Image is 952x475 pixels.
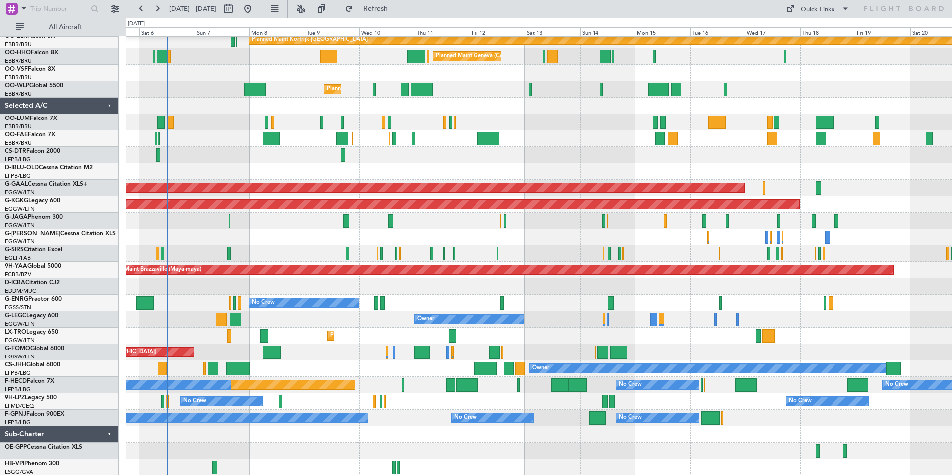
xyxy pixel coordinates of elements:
div: Mon 15 [635,27,690,36]
a: OO-FAEFalcon 7X [5,132,55,138]
a: EGGW/LTN [5,337,35,344]
a: G-LEGCLegacy 600 [5,313,58,319]
a: EGLF/FAB [5,254,31,262]
a: CS-JHHGlobal 6000 [5,362,60,368]
div: Planned Maint Kortrijk-[GEOGRAPHIC_DATA] [252,32,368,47]
a: EBBR/BRU [5,41,32,48]
button: Refresh [340,1,400,17]
span: OO-WLP [5,83,29,89]
div: Planned Maint Dusseldorf [330,328,395,343]
span: HB-VPI [5,461,24,467]
span: D-IBLU-OLD [5,165,39,171]
a: G-KGKGLegacy 600 [5,198,60,204]
a: EBBR/BRU [5,123,32,130]
a: FCBB/BZV [5,271,31,278]
div: Planned Maint Geneva (Cointrin) [436,49,518,64]
span: OO-VSF [5,66,28,72]
a: EDDM/MUC [5,287,36,295]
a: EGGW/LTN [5,238,35,245]
span: G-[PERSON_NAME] [5,231,60,237]
a: CS-DTRFalcon 2000 [5,148,60,154]
div: Fri 19 [855,27,910,36]
div: No Crew [789,394,812,409]
div: Tue 16 [690,27,745,36]
div: AOG Maint Brazzaville (Maya-maya) [110,262,201,277]
a: EGGW/LTN [5,320,35,328]
a: LFPB/LBG [5,386,31,393]
a: G-FOMOGlobal 6000 [5,346,64,352]
div: Planned Maint Milan (Linate) [327,82,398,97]
a: G-ENRGPraetor 600 [5,296,62,302]
button: Quick Links [781,1,854,17]
span: All Aircraft [26,24,105,31]
a: EBBR/BRU [5,74,32,81]
a: LFPB/LBG [5,369,31,377]
div: Wed 17 [745,27,800,36]
a: 9H-LPZLegacy 500 [5,395,57,401]
a: EBBR/BRU [5,90,32,98]
a: LFPB/LBG [5,172,31,180]
div: Owner [532,361,549,376]
span: OE-GPP [5,444,27,450]
a: LX-TROLegacy 650 [5,329,58,335]
span: G-LEGC [5,313,26,319]
button: All Aircraft [11,19,108,35]
a: G-SIRSCitation Excel [5,247,62,253]
div: Thu 18 [800,27,855,36]
span: G-JAGA [5,214,28,220]
div: Sun 14 [580,27,635,36]
div: No Crew [619,410,642,425]
a: EBBR/BRU [5,139,32,147]
div: No Crew [454,410,477,425]
span: D-ICBA [5,280,25,286]
span: G-KGKG [5,198,28,204]
a: OO-WLPGlobal 5500 [5,83,63,89]
a: G-GAALCessna Citation XLS+ [5,181,87,187]
span: OO-HHO [5,50,31,56]
span: [DATE] - [DATE] [169,4,216,13]
a: HB-VPIPhenom 300 [5,461,59,467]
div: No Crew [619,377,642,392]
a: 9H-YAAGlobal 5000 [5,263,61,269]
a: EGGW/LTN [5,205,35,213]
span: 9H-YAA [5,263,27,269]
div: Fri 12 [470,27,525,36]
div: Quick Links [801,5,834,15]
a: LFMD/CEQ [5,402,34,410]
div: Wed 10 [359,27,415,36]
span: LX-TRO [5,329,26,335]
span: F-HECD [5,378,27,384]
a: F-HECDFalcon 7X [5,378,54,384]
a: OO-LUMFalcon 7X [5,116,57,121]
a: EGGW/LTN [5,353,35,360]
span: OO-LUM [5,116,30,121]
div: No Crew [252,295,275,310]
span: F-GPNJ [5,411,26,417]
span: OO-FAE [5,132,28,138]
a: F-GPNJFalcon 900EX [5,411,64,417]
a: LFPB/LBG [5,156,31,163]
a: OO-HHOFalcon 8X [5,50,58,56]
a: D-IBLU-OLDCessna Citation M2 [5,165,93,171]
a: EGGW/LTN [5,189,35,196]
a: G-[PERSON_NAME]Cessna Citation XLS [5,231,116,237]
a: EBBR/BRU [5,57,32,65]
a: EGSS/STN [5,304,31,311]
span: G-GAAL [5,181,28,187]
span: G-SIRS [5,247,24,253]
span: 9H-LPZ [5,395,25,401]
div: Thu 11 [415,27,470,36]
span: CS-JHH [5,362,26,368]
span: G-FOMO [5,346,30,352]
a: D-ICBACitation CJ2 [5,280,60,286]
div: Sat 6 [139,27,195,36]
input: Trip Number [30,1,88,16]
div: Tue 9 [305,27,360,36]
span: Refresh [355,5,397,12]
div: Mon 8 [249,27,305,36]
div: Sat 13 [525,27,580,36]
a: OE-GPPCessna Citation XLS [5,444,82,450]
span: CS-DTR [5,148,26,154]
a: LFPB/LBG [5,419,31,426]
div: No Crew [183,394,206,409]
